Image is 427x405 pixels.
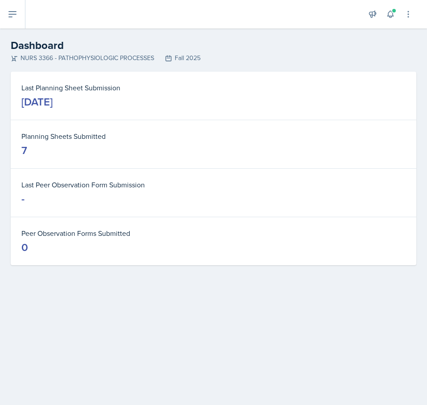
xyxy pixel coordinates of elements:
[21,131,406,142] dt: Planning Sheets Submitted
[21,192,25,206] div: -
[21,95,53,109] div: [DATE]
[21,228,406,239] dt: Peer Observation Forms Submitted
[21,143,27,158] div: 7
[21,82,406,93] dt: Last Planning Sheet Submission
[21,240,28,255] div: 0
[21,179,406,190] dt: Last Peer Observation Form Submission
[11,37,416,53] h2: Dashboard
[11,53,416,63] div: NURS 3366 - PATHOPHYSIOLOGIC PROCESSES Fall 2025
